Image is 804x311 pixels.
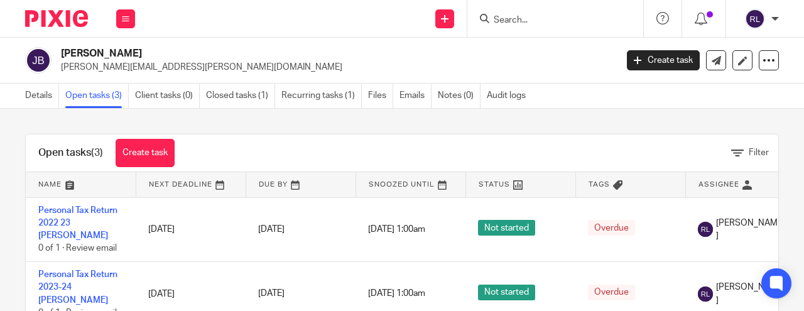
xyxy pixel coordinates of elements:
span: [PERSON_NAME] [716,281,783,307]
a: Audit logs [487,84,532,108]
span: Overdue [588,285,635,300]
span: 0 of 1 · Review email [38,244,117,253]
img: svg%3E [698,222,713,237]
a: Personal Tax Return 2022 23 [PERSON_NAME] [38,206,117,241]
a: Personal Tax Return 2023-24 [PERSON_NAME] [38,270,117,305]
img: Pixie [25,10,88,27]
a: Emails [399,84,432,108]
p: [PERSON_NAME][EMAIL_ADDRESS][PERSON_NAME][DOMAIN_NAME] [61,61,608,74]
span: [DATE] [258,225,285,234]
a: Create task [627,50,700,70]
span: [DATE] 1:00am [368,225,425,234]
span: Snoozed Until [369,181,435,188]
span: Tags [589,181,610,188]
a: Recurring tasks (1) [281,84,362,108]
span: Filter [749,148,769,157]
span: [DATE] [258,290,285,298]
span: Not started [478,220,535,236]
a: Create task [116,139,175,167]
span: [DATE] 1:00am [368,290,425,298]
span: (3) [91,148,103,158]
span: Status [479,181,510,188]
input: Search [492,15,606,26]
h2: [PERSON_NAME] [61,47,499,60]
span: Overdue [588,220,635,236]
img: svg%3E [25,47,52,74]
img: svg%3E [698,286,713,302]
td: [DATE] [136,197,246,262]
span: [PERSON_NAME] [716,217,783,243]
a: Closed tasks (1) [206,84,275,108]
img: svg%3E [745,9,765,29]
a: Client tasks (0) [135,84,200,108]
a: Open tasks (3) [65,84,129,108]
span: Not started [478,285,535,300]
a: Notes (0) [438,84,481,108]
h1: Open tasks [38,146,103,160]
a: Details [25,84,59,108]
a: Files [368,84,393,108]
